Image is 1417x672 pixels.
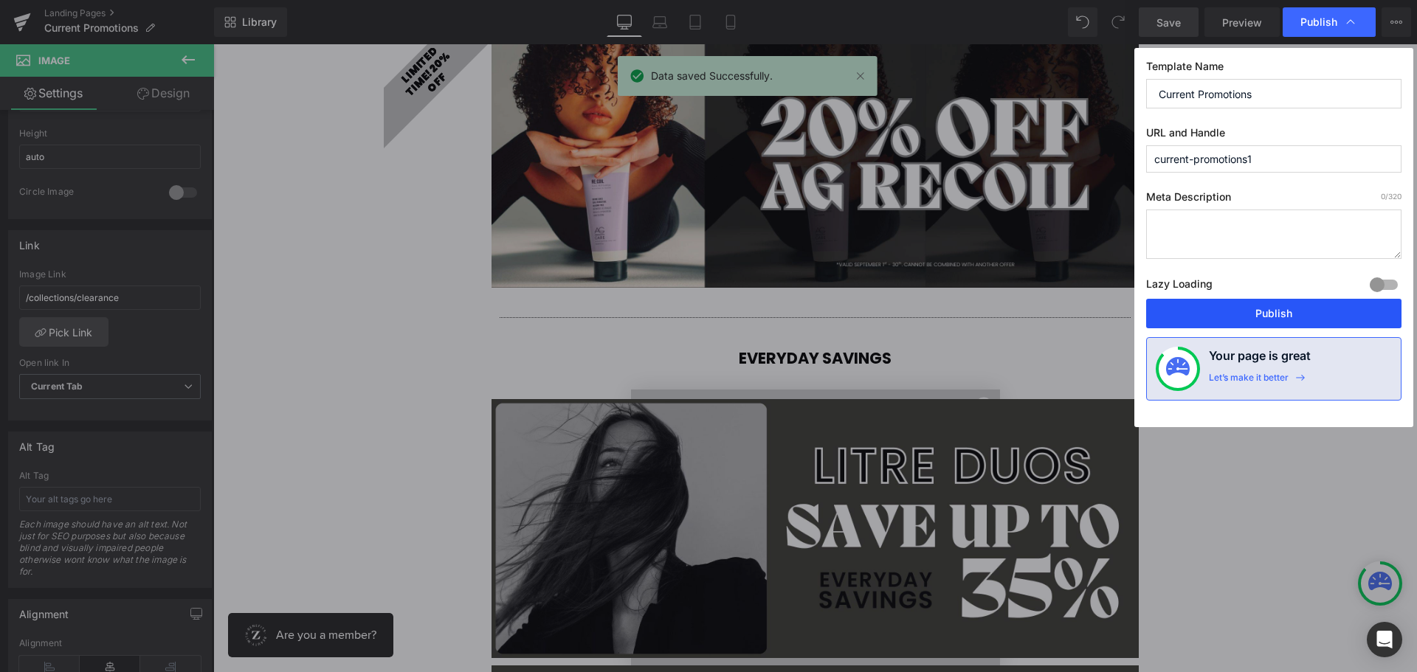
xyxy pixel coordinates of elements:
[1367,622,1402,657] div: Open Intercom Messenger
[1146,60,1402,79] label: Template Name
[1209,347,1311,372] h4: Your page is great
[15,569,180,613] iframe: Button to open loyalty program pop-up
[1146,299,1402,328] button: Publish
[1300,15,1337,29] span: Publish
[1146,274,1213,299] label: Lazy Loading
[1381,192,1402,201] span: /320
[1166,357,1190,381] img: onboarding-status.svg
[1146,126,1402,145] label: URL and Handle
[1209,372,1289,391] div: Let’s make it better
[525,303,678,325] strong: EVERYDAY SAVINGS
[1146,190,1402,209] label: Meta Description
[1381,192,1385,201] span: 0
